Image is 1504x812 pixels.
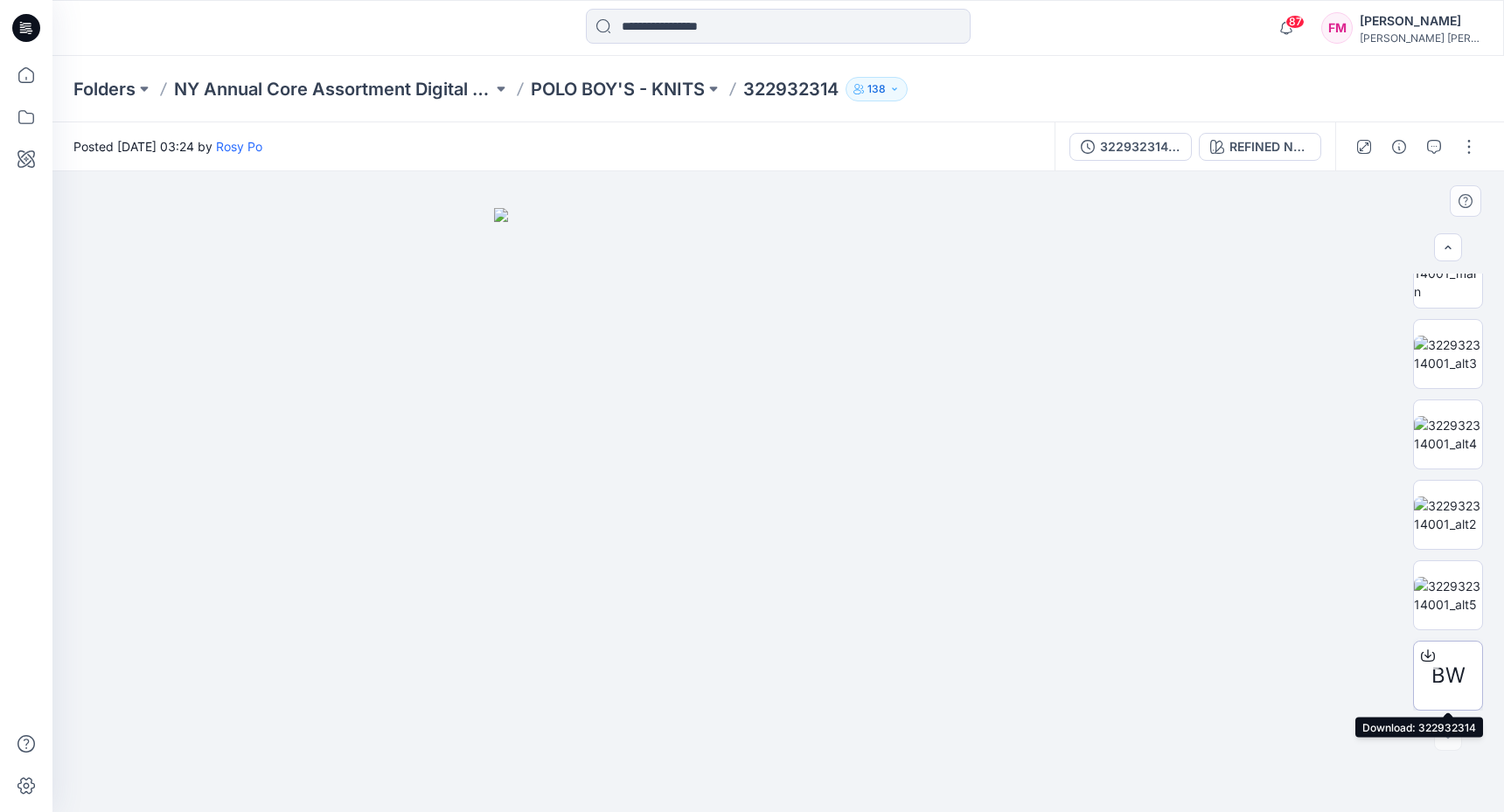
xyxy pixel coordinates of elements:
[1360,10,1482,31] div: [PERSON_NAME]
[1360,31,1482,45] div: [PERSON_NAME] [PERSON_NAME]
[1414,336,1482,372] img: 322932314001_alt3
[1414,246,1482,301] img: 322932314001_main
[1100,137,1180,156] div: 322932314 _G234BC66_LS RAGLAN BASEBALL JKT_MODEL #11
[1414,577,1482,614] img: 322932314001_alt5
[1431,660,1466,691] span: BW
[743,77,839,101] p: 322932314
[73,137,262,156] span: Posted [DATE] 03:24 by
[531,77,705,101] a: POLO BOY'S - KNITS
[1414,416,1482,453] img: 322932314001_alt4
[1321,12,1353,44] div: FM
[1229,137,1310,156] div: REFINED NAVY/C3870 - 001
[867,80,886,99] p: 138
[1414,496,1482,533] img: 322932314001_alt2
[73,77,136,101] a: Folders
[1285,15,1305,29] span: 87
[846,77,908,101] button: 138
[216,139,262,154] a: Rosy Po
[174,77,492,101] a: NY Annual Core Assortment Digital Lib
[1385,133,1413,161] button: Details
[1199,133,1321,161] button: REFINED NAVY/C3870 - 001
[1069,133,1192,161] button: 322932314 _G234BC66_LS RAGLAN BASEBALL JKT_MODEL #11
